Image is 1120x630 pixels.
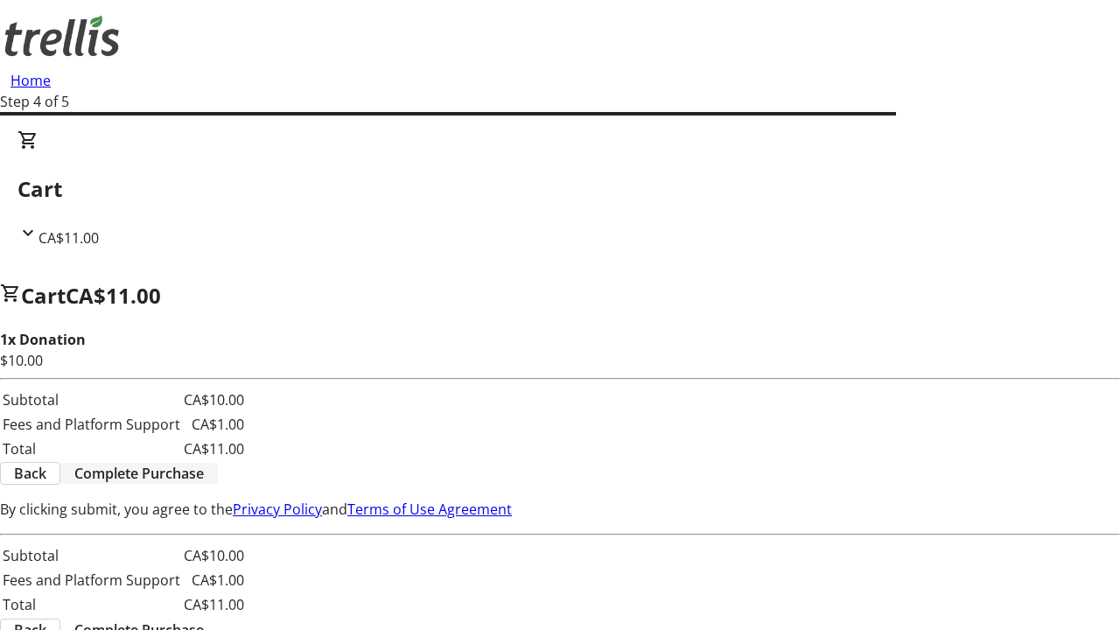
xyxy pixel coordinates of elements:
td: CA$1.00 [183,413,245,436]
span: CA$11.00 [66,281,161,310]
td: Total [2,437,181,460]
td: Fees and Platform Support [2,569,181,591]
td: CA$10.00 [183,388,245,411]
td: CA$10.00 [183,544,245,567]
div: CartCA$11.00 [17,129,1102,248]
td: Subtotal [2,544,181,567]
a: Terms of Use Agreement [347,500,512,519]
td: CA$1.00 [183,569,245,591]
span: CA$11.00 [38,228,99,248]
span: Complete Purchase [74,463,204,484]
td: Fees and Platform Support [2,413,181,436]
td: Subtotal [2,388,181,411]
button: Complete Purchase [60,463,218,484]
a: Privacy Policy [233,500,322,519]
td: CA$11.00 [183,437,245,460]
span: Cart [21,281,66,310]
span: Back [14,463,46,484]
td: CA$11.00 [183,593,245,616]
td: Total [2,593,181,616]
h2: Cart [17,173,1102,205]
